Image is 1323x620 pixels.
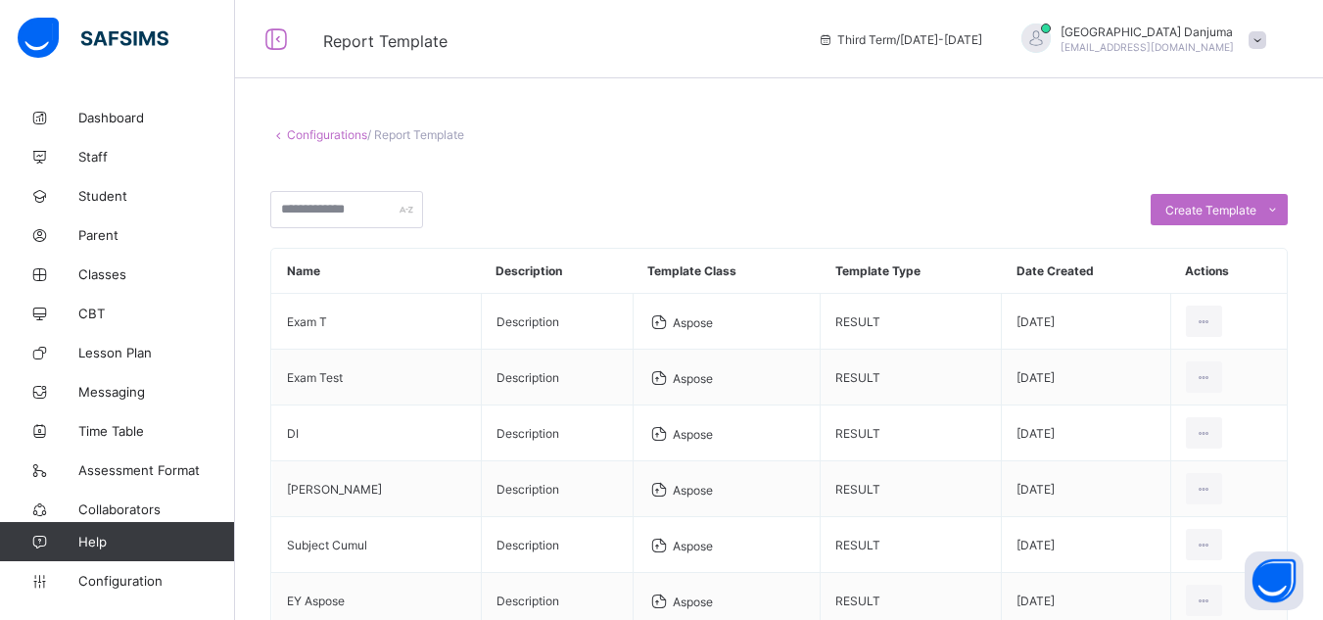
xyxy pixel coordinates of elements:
td: Exam T [272,294,482,350]
td: [DATE] [1002,517,1170,573]
span: Collaborators [78,501,235,517]
span: [EMAIL_ADDRESS][DOMAIN_NAME] [1061,41,1234,53]
span: Staff [78,149,235,165]
div: IranyangDanjuma [1002,24,1276,56]
span: / Report Template [367,127,464,142]
td: Description [481,294,633,350]
th: Actions [1170,249,1287,294]
th: Description [481,249,633,294]
th: Template Class [633,249,820,294]
td: Description [481,517,633,573]
span: Messaging [78,384,235,400]
td: Aspose [633,517,820,573]
span: Report Template [323,31,448,51]
span: Parent [78,227,235,243]
span: Student [78,188,235,204]
td: Description [481,405,633,461]
span: Time Table [78,423,235,439]
td: RESULT [821,350,1002,405]
td: RESULT [821,461,1002,517]
td: Exam Test [272,350,482,405]
td: [DATE] [1002,461,1170,517]
span: Create Template [1165,203,1256,217]
th: Name [272,249,482,294]
a: Configurations [287,127,367,142]
th: Template Type [821,249,1002,294]
span: Dashboard [78,110,235,125]
td: RESULT [821,294,1002,350]
td: Subject Cumul [272,517,482,573]
td: [DATE] [1002,350,1170,405]
td: [PERSON_NAME] [272,461,482,517]
span: session/term information [818,32,982,47]
span: Lesson Plan [78,345,235,360]
span: CBT [78,306,235,321]
td: Description [481,350,633,405]
td: Aspose [633,350,820,405]
img: safsims [18,18,168,59]
span: [GEOGRAPHIC_DATA] Danjuma [1061,24,1234,39]
td: DI [272,405,482,461]
span: Assessment Format [78,462,235,478]
span: Configuration [78,573,234,589]
td: [DATE] [1002,294,1170,350]
span: Classes [78,266,235,282]
td: Description [481,461,633,517]
th: Date Created [1002,249,1170,294]
span: Help [78,534,234,549]
td: Aspose [633,461,820,517]
td: [DATE] [1002,405,1170,461]
td: RESULT [821,517,1002,573]
td: RESULT [821,405,1002,461]
td: Aspose [633,294,820,350]
td: Aspose [633,405,820,461]
button: Open asap [1245,551,1303,610]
